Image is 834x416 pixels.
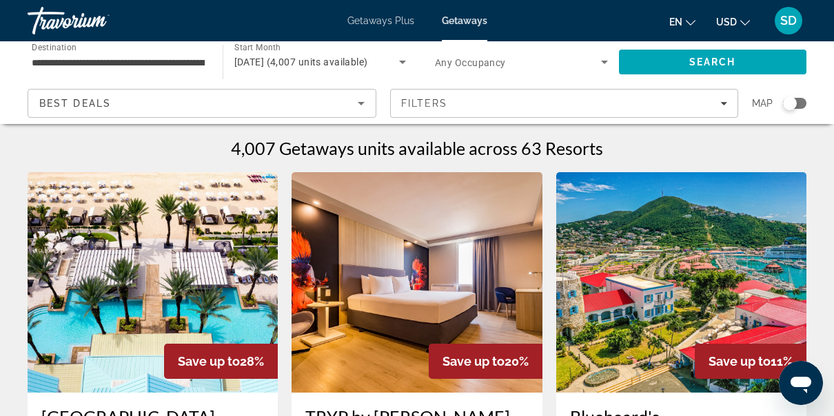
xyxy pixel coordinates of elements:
[164,344,278,379] div: 28%
[689,56,736,67] span: Search
[178,354,240,368] span: Save up to
[716,17,737,28] span: USD
[429,344,542,379] div: 20%
[39,98,111,109] span: Best Deals
[443,354,505,368] span: Save up to
[28,172,278,393] img: Westin Grand Cayman Seven Mile Beach Resort & Spa
[771,6,806,35] button: User Menu
[780,14,797,28] span: SD
[435,57,506,68] span: Any Occupancy
[556,172,806,393] img: Bluebeard's Castle Hilltop Villas - 5 Nights
[442,15,487,26] a: Getaways
[32,54,205,71] input: Select destination
[401,98,448,109] span: Filters
[390,89,739,118] button: Filters
[231,138,603,158] h1: 4,007 Getaways units available across 63 Resorts
[752,94,773,113] span: Map
[32,42,77,52] span: Destination
[347,15,414,26] a: Getaways Plus
[28,3,165,39] a: Travorium
[619,50,807,74] button: Search
[234,56,368,67] span: [DATE] (4,007 units available)
[669,12,695,32] button: Change language
[695,344,806,379] div: 11%
[39,95,365,112] mat-select: Sort by
[709,354,771,368] span: Save up to
[716,12,750,32] button: Change currency
[234,43,281,52] span: Start Month
[292,172,542,393] img: TRYP by Wyndham Aruba
[779,361,823,405] iframe: Button to launch messaging window
[669,17,682,28] span: en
